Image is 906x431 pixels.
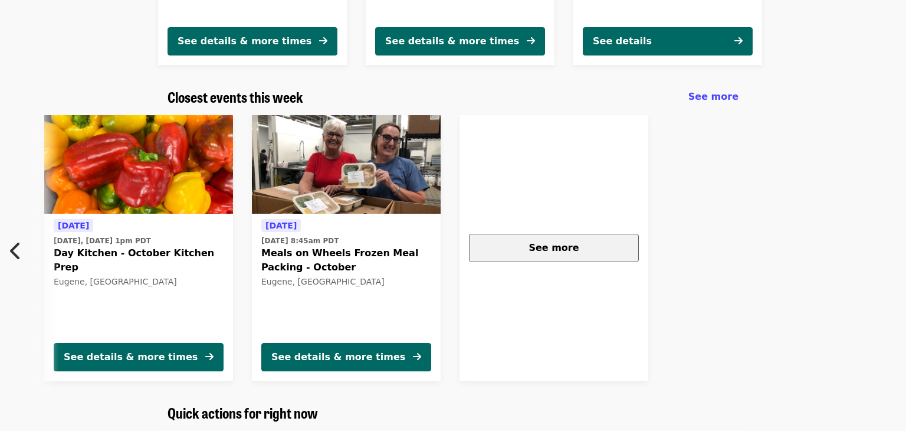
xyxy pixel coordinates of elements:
[688,91,738,102] span: See more
[178,34,311,48] div: See details & more times
[252,115,441,214] img: Meals on Wheels Frozen Meal Packing - October organized by Food for Lane County
[10,240,22,262] i: chevron-left icon
[688,90,738,104] a: See more
[252,115,441,381] a: See details for "Meals on Wheels Frozen Meal Packing - October"
[593,34,652,48] div: See details
[205,351,214,363] i: arrow-right icon
[265,221,297,230] span: [DATE]
[527,35,535,47] i: arrow-right icon
[158,89,748,106] div: Closest events this week
[528,242,579,253] span: See more
[44,115,233,214] img: Day Kitchen - October Kitchen Prep organized by Food for Lane County
[58,221,89,230] span: [DATE]
[319,35,327,47] i: arrow-right icon
[469,234,639,262] button: See more
[734,35,743,47] i: arrow-right icon
[54,246,224,275] span: Day Kitchen - October Kitchen Prep
[54,343,224,371] button: See details & more times
[168,86,303,107] span: Closest events this week
[261,246,431,275] span: Meals on Wheels Frozen Meal Packing - October
[375,27,545,55] button: See details & more times
[261,343,431,371] button: See details & more times
[583,27,753,55] button: See details
[459,115,648,381] a: See more
[168,402,318,423] span: Quick actions for right now
[54,236,151,246] time: [DATE], [DATE] 1pm PDT
[271,350,405,364] div: See details & more times
[44,115,233,381] a: See details for "Day Kitchen - October Kitchen Prep"
[413,351,421,363] i: arrow-right icon
[168,89,303,106] a: Closest events this week
[168,27,337,55] button: See details & more times
[385,34,519,48] div: See details & more times
[261,236,339,246] time: [DATE] 8:45am PDT
[261,277,431,287] div: Eugene, [GEOGRAPHIC_DATA]
[54,277,224,287] div: Eugene, [GEOGRAPHIC_DATA]
[64,350,198,364] div: See details & more times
